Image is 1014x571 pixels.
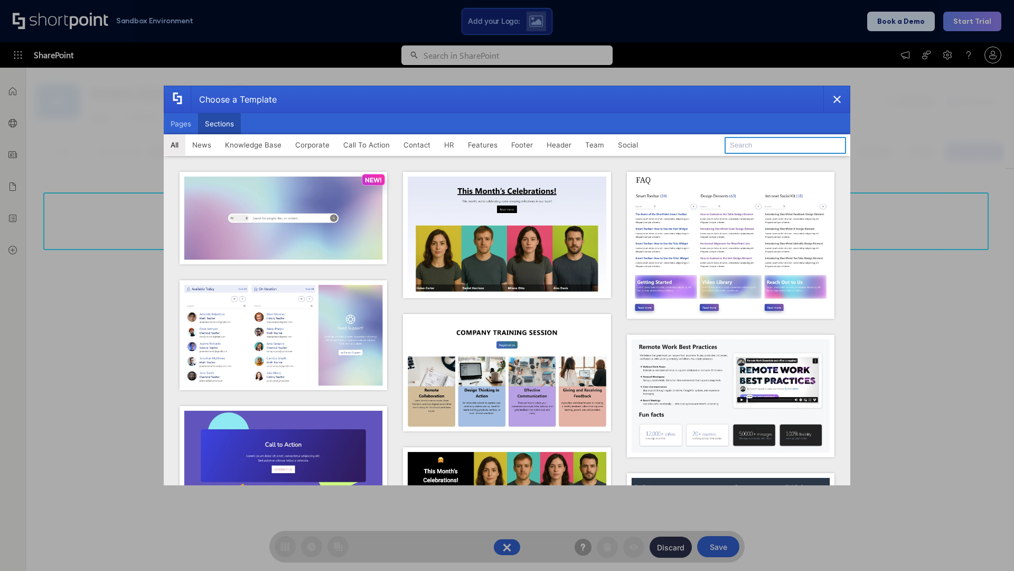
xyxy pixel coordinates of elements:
[336,134,397,155] button: Call To Action
[164,134,185,155] button: All
[437,134,461,155] button: HR
[611,134,645,155] button: Social
[461,134,504,155] button: Features
[185,134,218,155] button: News
[164,86,850,485] div: template selector
[725,137,846,154] input: Search
[288,134,336,155] button: Corporate
[504,134,540,155] button: Footer
[540,134,578,155] button: Header
[961,520,1014,571] iframe: Chat Widget
[578,134,611,155] button: Team
[198,113,241,134] button: Sections
[365,176,382,184] p: NEW!
[397,134,437,155] button: Contact
[164,113,198,134] button: Pages
[191,86,277,113] div: Choose a Template
[218,134,288,155] button: Knowledge Base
